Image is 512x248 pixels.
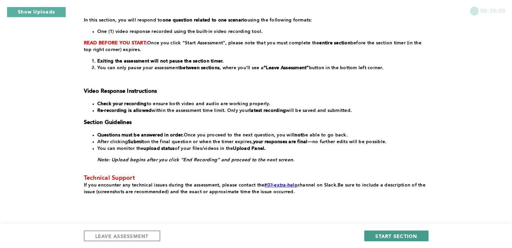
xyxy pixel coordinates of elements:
strong: entire section [319,41,350,45]
span: In this section, you will respond to [84,18,163,23]
strong: “Leave Assessment” [264,66,309,70]
strong: between sections [180,66,219,70]
span: using the following formats: [247,18,312,23]
strong: one question related to one scenario [163,18,247,23]
span: START SECTION [375,233,417,239]
span: One (1) video response recorded using the built-in video recording tool. [97,29,263,34]
strong: latest recording [249,108,286,113]
a: #03-extra-help [264,183,298,188]
strong: Submit [128,139,144,144]
li: Once you proceed to the next question, you will be able to go back. [97,132,426,138]
strong: Check your recording [97,101,147,106]
li: You can monitor the of your files/videos in the [97,145,426,152]
em: Note: Upload begins after you click “End Recording” and proceed to the next screen. [97,158,295,162]
span: If you encounter any technical issues during the assessment, please contact the [84,183,265,188]
strong: your responses are final [253,139,308,144]
strong: Re-recording is allowed [97,108,152,113]
span: Technical Support [84,175,135,181]
button: Show Uploads [7,7,66,17]
span: 00:30:00 [480,7,505,14]
h3: Video Response Instructions [84,88,426,95]
p: Once you click "Start Assessment", please note that you must complete the before the section time... [84,40,426,53]
p: Be sure to include a description of the issue (screenshots are recommended) and the exact or appr... [84,182,426,195]
span: LEAVE ASSESSMENT [95,233,149,239]
h3: Section Guidelines [84,119,426,126]
strong: Exiting the assessment will not pause the section timer. [97,59,224,64]
span: channel on Slack. [298,183,338,188]
li: to ensure both video and audio are working properly. [97,100,426,107]
li: After clicking on the final question or when the timer expires, —no further edits will be possible. [97,138,426,145]
button: LEAVE ASSESSMENT [84,231,160,241]
strong: Upload Panel. [233,146,266,151]
li: within the assessment time limit. Only your will be saved and submitted. [97,107,426,114]
li: You can only pause your assessment , where you'll see a button in the bottom left corner. [97,65,426,71]
strong: Questions must be answered in order. [97,133,184,137]
strong: not [295,133,302,137]
strong: READ BEFORE YOU START: [84,41,147,45]
strong: upload status [143,146,174,151]
button: START SECTION [364,231,428,241]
